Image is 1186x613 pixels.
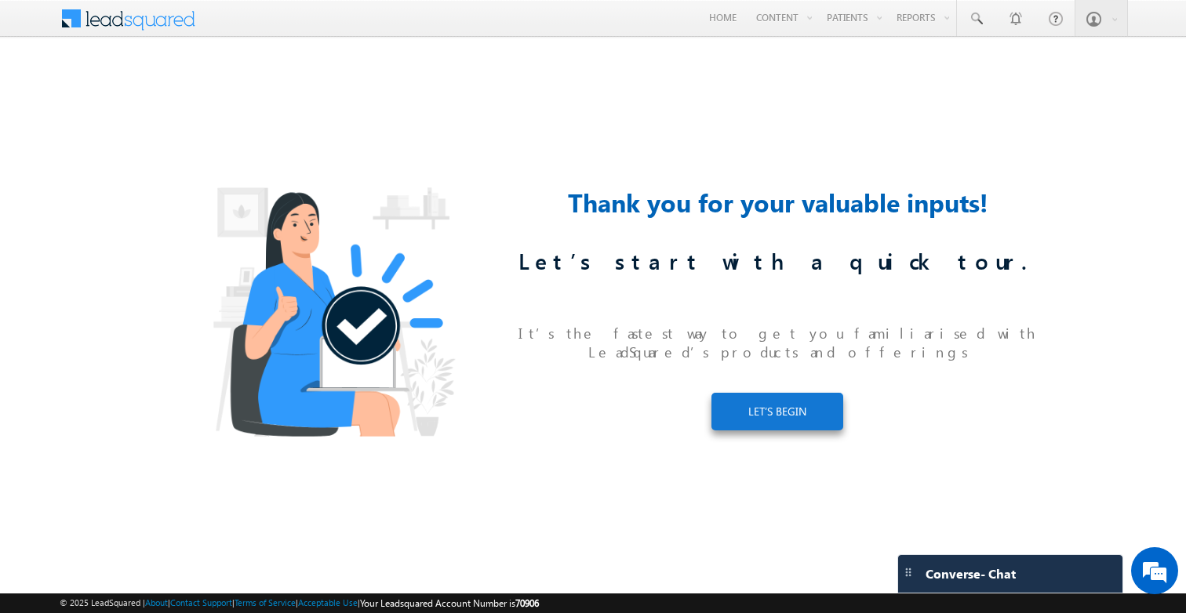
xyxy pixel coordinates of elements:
[360,597,539,609] span: Your Leadsquared Account Number is
[711,393,843,430] a: LET’S BEGIN
[235,597,296,608] a: Terms of Service
[257,8,295,45] div: Minimize live chat window
[298,597,358,608] a: Acceptable Use
[20,145,286,470] textarea: Type your message and hit 'Enter'
[515,299,1040,386] div: It’s the fastest way to get you familiarised with LeadSquared’s products and offerings
[515,183,1040,221] div: Thank you for your valuable inputs!
[27,82,66,103] img: d_60004797649_company_0_60004797649
[926,567,1016,581] span: Converse - Chat
[170,597,232,608] a: Contact Support
[515,597,539,609] span: 70906
[515,246,1040,279] div: Let’s start with a quick tour.
[188,165,473,449] img: Thank_You.png
[145,597,168,608] a: About
[902,566,915,579] img: carter-drag
[213,483,285,504] em: Start Chat
[60,596,539,611] span: © 2025 LeadSquared | | | | |
[82,82,264,103] div: Chat with us now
